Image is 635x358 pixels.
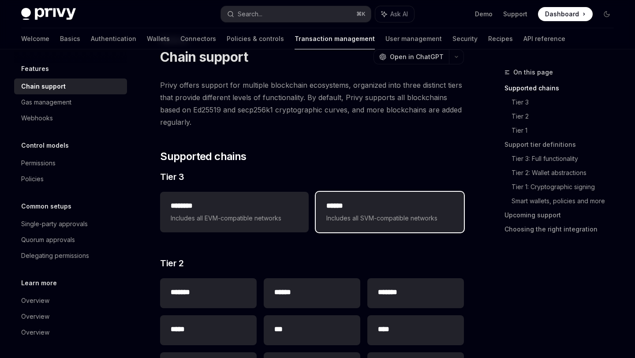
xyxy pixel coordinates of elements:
div: Delegating permissions [21,250,89,261]
div: Overview [21,295,49,306]
a: **** *Includes all SVM-compatible networks [316,192,464,232]
h5: Control models [21,140,69,151]
div: Overview [21,311,49,322]
a: Wallets [147,28,170,49]
a: Quorum approvals [14,232,127,248]
span: On this page [513,67,553,78]
a: Transaction management [295,28,375,49]
a: Overview [14,293,127,309]
span: Open in ChatGPT [390,52,444,61]
a: Tier 2: Wallet abstractions [512,166,621,180]
a: Smart wallets, policies and more [512,194,621,208]
div: Webhooks [21,113,53,123]
a: Tier 1 [512,123,621,138]
span: ⌘ K [356,11,366,18]
div: Overview [21,327,49,338]
img: dark logo [21,8,76,20]
a: Gas management [14,94,127,110]
h1: Chain support [160,49,248,65]
button: Ask AI [375,6,414,22]
span: Includes all SVM-compatible networks [326,213,453,224]
a: Basics [60,28,80,49]
a: Policies [14,171,127,187]
a: API reference [523,28,565,49]
a: Connectors [180,28,216,49]
span: Ask AI [390,10,408,19]
a: Security [452,28,478,49]
div: Quorum approvals [21,235,75,245]
div: Gas management [21,97,71,108]
a: Overview [14,309,127,324]
h5: Common setups [21,201,71,212]
a: Chain support [14,78,127,94]
a: Demo [475,10,493,19]
a: Tier 1: Cryptographic signing [512,180,621,194]
a: Recipes [488,28,513,49]
a: Welcome [21,28,49,49]
div: Search... [238,9,262,19]
a: Webhooks [14,110,127,126]
a: Delegating permissions [14,248,127,264]
a: Single-party approvals [14,216,127,232]
a: **** ***Includes all EVM-compatible networks [160,192,308,232]
a: User management [385,28,442,49]
a: Choosing the right integration [504,222,621,236]
span: Includes all EVM-compatible networks [171,213,298,224]
h5: Features [21,63,49,74]
a: Support [503,10,527,19]
a: Upcoming support [504,208,621,222]
button: Search...⌘K [221,6,370,22]
span: Dashboard [545,10,579,19]
button: Toggle dark mode [600,7,614,21]
a: Support tier definitions [504,138,621,152]
a: Dashboard [538,7,593,21]
a: Permissions [14,155,127,171]
span: Privy offers support for multiple blockchain ecosystems, organized into three distinct tiers that... [160,79,464,128]
div: Permissions [21,158,56,168]
a: Tier 2 [512,109,621,123]
div: Chain support [21,81,66,92]
div: Single-party approvals [21,219,88,229]
span: Tier 2 [160,257,183,269]
a: Policies & controls [227,28,284,49]
a: Tier 3 [512,95,621,109]
span: Supported chains [160,149,246,164]
span: Tier 3 [160,171,184,183]
h5: Learn more [21,278,57,288]
a: Tier 3: Full functionality [512,152,621,166]
div: Policies [21,174,44,184]
a: Authentication [91,28,136,49]
button: Open in ChatGPT [374,49,449,64]
a: Overview [14,324,127,340]
a: Supported chains [504,81,621,95]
